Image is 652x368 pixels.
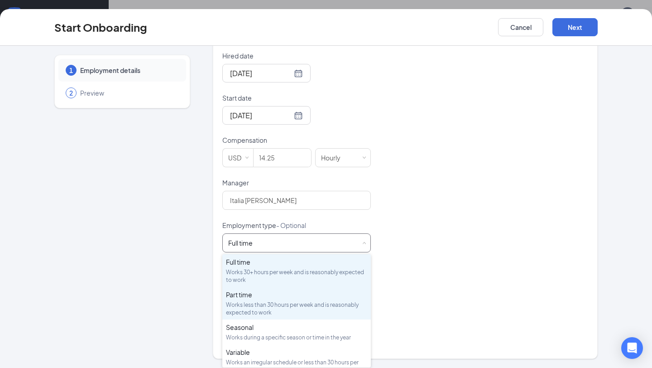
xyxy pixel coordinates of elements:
input: Manager name [222,191,371,210]
p: Compensation [222,136,371,145]
p: Start date [222,93,371,102]
h3: Start Onboarding [54,19,147,35]
p: Manager [222,178,371,187]
div: Part time [226,290,367,299]
span: - Optional [276,221,306,229]
span: Employment details [80,66,177,75]
p: Hired date [222,51,371,60]
div: Open Intercom Messenger [621,337,643,359]
div: Works during a specific season or time in the year [226,334,367,341]
button: Cancel [498,18,543,36]
div: Works less than 30 hours per week and is reasonably expected to work [226,301,367,316]
div: USD [228,149,248,167]
div: Full time [228,238,253,247]
input: Aug 26, 2025 [230,110,292,121]
button: Next [552,18,598,36]
span: 1 [69,66,73,75]
input: Amount [254,149,311,167]
div: Hourly [321,149,347,167]
div: Works 30+ hours per week and is reasonably expected to work [226,268,367,284]
input: Aug 26, 2025 [230,68,292,79]
span: Preview [80,88,177,97]
div: Full time [226,257,367,266]
span: 2 [69,88,73,97]
div: [object Object] [228,238,259,247]
div: Variable [226,348,367,357]
div: Seasonal [226,323,367,332]
p: Employment type [222,221,371,230]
